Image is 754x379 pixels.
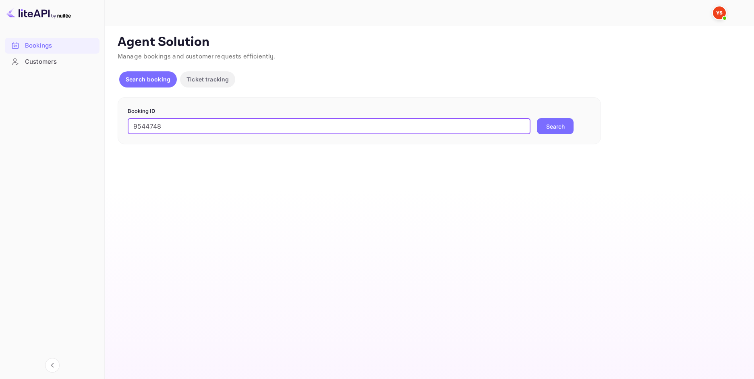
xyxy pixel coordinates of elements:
p: Agent Solution [118,34,739,50]
button: Search [537,118,574,134]
div: Customers [25,57,95,67]
button: Collapse navigation [45,358,60,373]
div: Bookings [25,41,95,50]
a: Bookings [5,38,99,53]
span: Manage bookings and customer requests efficiently. [118,52,275,61]
p: Booking ID [128,107,591,115]
img: Yandex Support [713,6,726,19]
img: LiteAPI logo [6,6,71,19]
div: Customers [5,54,99,70]
div: Bookings [5,38,99,54]
p: Ticket tracking [186,75,229,83]
input: Enter Booking ID (e.g., 63782194) [128,118,530,134]
a: Customers [5,54,99,69]
p: Search booking [126,75,170,83]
